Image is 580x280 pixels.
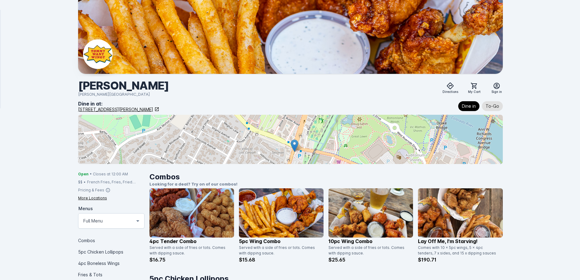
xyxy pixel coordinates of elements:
div: Served with a side of fries or tots. Comes with dipping sauce. [328,245,409,256]
p: Lay off me, I'm starving! [418,238,503,245]
div: $$ [78,179,82,185]
div: Served with a side of fries or tots. Comes with dipping sauce. [149,245,230,256]
img: catalog item [418,188,503,238]
div: Pricing & Fees [78,187,104,193]
div: 4pc Boneless Wings [78,258,145,269]
img: Marker [291,139,298,152]
h1: Combos [149,171,503,182]
p: Looking for a deal? Try on of our combos! [149,181,503,187]
span: • Closes at 12:00 AM [90,171,128,177]
div: [PERSON_NAME][GEOGRAPHIC_DATA] [78,91,169,98]
p: $16.75 [149,256,234,263]
div: More Locations [78,195,107,201]
img: Business Logo [83,39,113,69]
img: catalog item [328,188,413,238]
p: $25.65 [328,256,413,263]
div: French Fries, Fries, Fried Chicken, Tots, Buffalo Wings, Chicken, Wings, Fried Pickles [87,179,145,185]
mat-chip-listbox: Fulfillment [458,100,503,112]
img: catalog item [149,188,234,238]
div: Served with a side of fries or tots. Comes with dipping sauce. [239,245,320,256]
span: Dine in [462,102,476,110]
span: Directions [443,90,458,94]
div: • [84,179,86,185]
span: To-Go [486,102,499,110]
div: [STREET_ADDRESS][PERSON_NAME] [78,106,153,113]
div: Combos [78,235,145,246]
span: Open [78,171,89,177]
div: [PERSON_NAME] [78,79,169,93]
div: Dine in at: [78,100,159,107]
p: $190.71 [418,256,503,263]
p: 4pc Tender Combo [149,238,234,245]
img: catalog item [239,188,324,238]
div: 5pc Chicken Lollipops [78,246,145,258]
p: 5pc Wing Combo [239,238,324,245]
p: 10pc Wing Combo [328,238,413,245]
div: Comes with 10 x 5pc wings, 5 x 4pc tenders, 7 x sides, and 15 x dipping sauces [418,245,499,256]
mat-select-trigger: Full Menu [83,217,103,225]
p: $15.68 [239,256,324,263]
mat-label: Menus [78,206,93,211]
